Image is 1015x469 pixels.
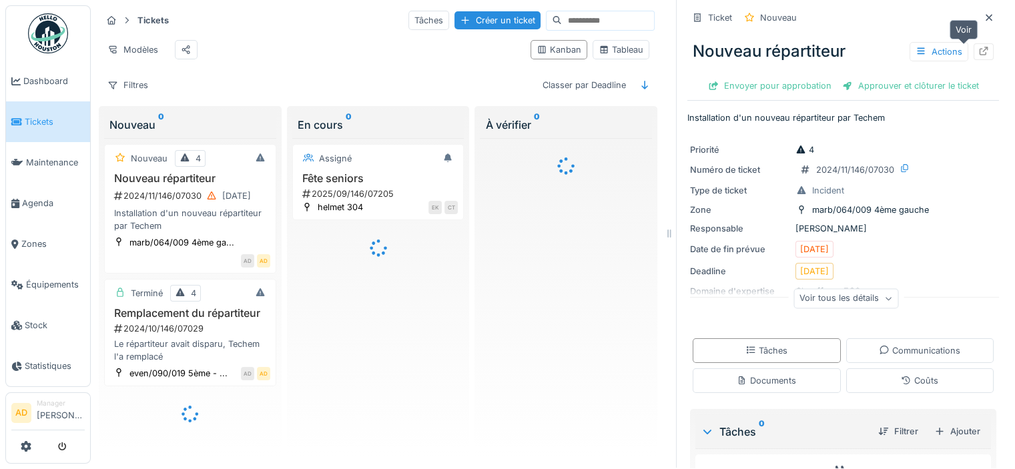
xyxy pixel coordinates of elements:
[690,163,790,176] div: Numéro de ticket
[690,222,790,235] div: Responsable
[298,172,458,185] h3: Fête seniors
[26,156,85,169] span: Maintenance
[537,75,632,95] div: Classer par Deadline
[21,238,85,250] span: Zones
[901,374,938,387] div: Coûts
[701,424,868,440] div: Tâches
[109,117,271,133] div: Nouveau
[110,338,270,363] div: Le répartiteur avait disparu, Techem l'a remplacé
[110,207,270,232] div: Installation d'un nouveau répartiteur par Techem
[26,278,85,291] span: Équipements
[428,201,442,214] div: EK
[533,117,539,133] sup: 0
[879,344,960,357] div: Communications
[101,40,164,59] div: Modèles
[241,367,254,380] div: AD
[485,117,647,133] div: À vérifier
[793,289,898,308] div: Voir tous les détails
[759,424,765,440] sup: 0
[6,305,90,346] a: Stock
[690,203,790,216] div: Zone
[950,20,978,39] div: Voir
[708,11,732,24] div: Ticket
[6,183,90,223] a: Agenda
[687,34,999,69] div: Nouveau répartiteur
[795,143,814,156] div: 4
[816,163,894,176] div: 2024/11/146/07030
[25,319,85,332] span: Stock
[301,187,458,200] div: 2025/09/146/07205
[537,43,581,56] div: Kanban
[910,42,968,61] div: Actions
[800,243,829,256] div: [DATE]
[687,111,999,124] p: Installation d'un nouveau répartiteur par Techem
[812,184,844,197] div: Incident
[690,222,996,235] div: [PERSON_NAME]
[408,11,449,30] div: Tâches
[6,142,90,183] a: Maintenance
[191,287,196,300] div: 4
[837,77,984,95] div: Approuver et clôturer le ticket
[158,117,164,133] sup: 0
[812,203,929,216] div: marb/064/009 4ème gauche
[110,172,270,185] h3: Nouveau répartiteur
[257,254,270,268] div: AD
[23,75,85,87] span: Dashboard
[113,322,270,335] div: 2024/10/146/07029
[690,143,790,156] div: Priorité
[241,254,254,268] div: AD
[6,223,90,264] a: Zones
[25,115,85,128] span: Tickets
[6,264,90,305] a: Équipements
[6,61,90,101] a: Dashboard
[690,265,790,278] div: Deadline
[25,360,85,372] span: Statistiques
[131,152,167,165] div: Nouveau
[257,367,270,380] div: AD
[454,11,541,29] div: Créer un ticket
[298,117,459,133] div: En cours
[690,184,790,197] div: Type de ticket
[319,152,352,165] div: Assigné
[873,422,924,440] div: Filtrer
[131,287,163,300] div: Terminé
[444,201,458,214] div: CT
[737,374,796,387] div: Documents
[6,101,90,142] a: Tickets
[760,11,797,24] div: Nouveau
[129,367,228,380] div: even/090/019 5ème - ...
[196,152,201,165] div: 4
[101,75,154,95] div: Filtres
[929,422,986,440] div: Ajouter
[113,187,270,204] div: 2024/11/146/07030
[703,77,837,95] div: Envoyer pour approbation
[690,243,790,256] div: Date de fin prévue
[745,344,787,357] div: Tâches
[129,236,234,249] div: marb/064/009 4ème ga...
[132,14,174,27] strong: Tickets
[110,307,270,320] h3: Remplacement du répartiteur
[6,346,90,386] a: Statistiques
[22,197,85,209] span: Agenda
[37,398,85,408] div: Manager
[346,117,352,133] sup: 0
[800,265,829,278] div: [DATE]
[318,201,363,213] div: helmet 304
[222,189,251,202] div: [DATE]
[28,13,68,53] img: Badge_color-CXgf-gQk.svg
[11,403,31,423] li: AD
[11,398,85,430] a: AD Manager[PERSON_NAME]
[37,398,85,427] li: [PERSON_NAME]
[599,43,643,56] div: Tableau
